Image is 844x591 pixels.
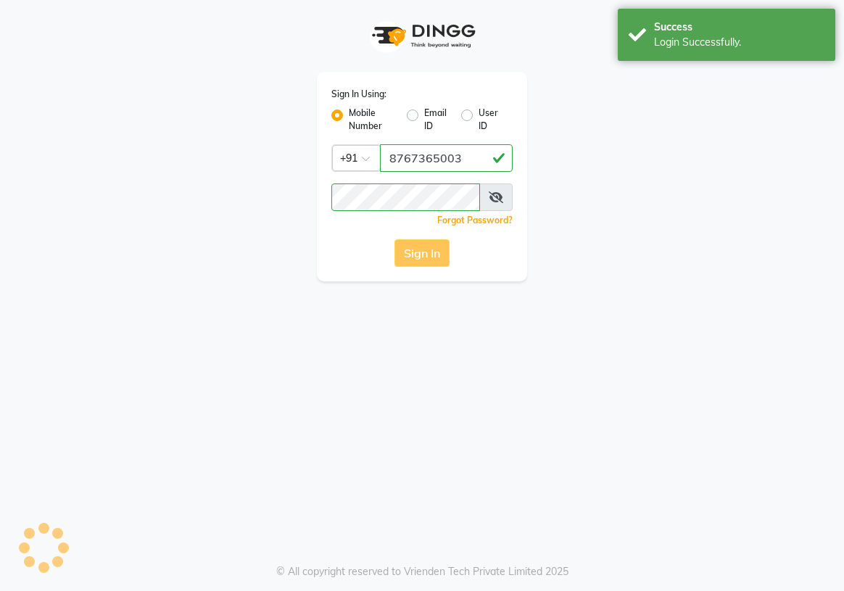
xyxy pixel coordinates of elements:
[364,15,480,57] img: logo1.svg
[331,183,480,211] input: Username
[654,35,824,50] div: Login Successfully.
[654,20,824,35] div: Success
[380,144,513,172] input: Username
[331,88,386,101] label: Sign In Using:
[349,107,395,133] label: Mobile Number
[424,107,449,133] label: Email ID
[437,215,513,226] a: Forgot Password?
[479,107,501,133] label: User ID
